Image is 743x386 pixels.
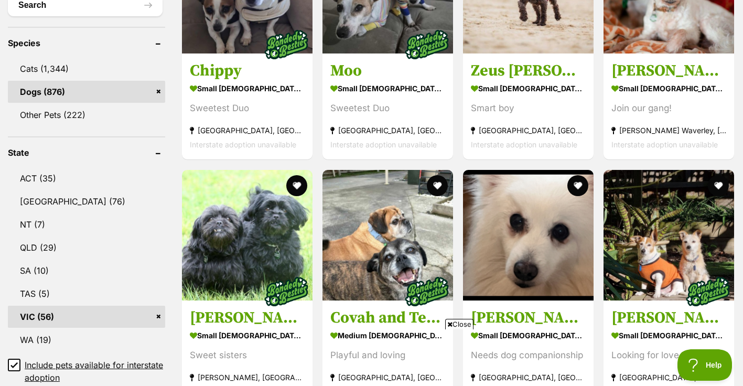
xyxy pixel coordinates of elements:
a: Other Pets (222) [8,104,165,126]
h3: [PERSON_NAME] and [PERSON_NAME] [611,308,726,328]
div: Smart boy [471,102,586,116]
strong: [GEOGRAPHIC_DATA], [GEOGRAPHIC_DATA] [330,124,445,138]
span: Interstate adoption unavailable [190,141,296,149]
a: TAS (5) [8,283,165,305]
a: QLD (29) [8,237,165,259]
a: WA (19) [8,329,165,351]
a: [GEOGRAPHIC_DATA] (76) [8,190,165,212]
img: bonded besties [682,265,734,318]
a: Dogs (876) [8,81,165,103]
img: bonded besties [401,265,453,318]
strong: [GEOGRAPHIC_DATA], [GEOGRAPHIC_DATA] [611,370,726,384]
h3: [PERSON_NAME] [471,308,586,328]
iframe: Help Scout Beacon - Open [677,349,733,381]
a: [PERSON_NAME] and [PERSON_NAME] small [DEMOGRAPHIC_DATA] Dog Join our gang! [PERSON_NAME] Waverle... [604,53,734,160]
h3: Zeus [PERSON_NAME] [471,61,586,81]
span: Interstate adoption unavailable [471,141,577,149]
a: Zeus [PERSON_NAME] small [DEMOGRAPHIC_DATA] Dog Smart boy [GEOGRAPHIC_DATA], [GEOGRAPHIC_DATA] In... [463,53,594,160]
a: VIC (56) [8,306,165,328]
h3: Covah and Teddy [330,308,445,328]
div: Sweetest Duo [330,102,445,116]
span: Include pets available for interstate adoption [25,359,165,384]
strong: small [DEMOGRAPHIC_DATA] Dog [471,81,586,97]
img: Barney and Bruzier - Jack Russell Terrier x Chihuahua Dog [604,170,734,301]
h3: Moo [330,61,445,81]
a: Moo small [DEMOGRAPHIC_DATA] Dog Sweetest Duo [GEOGRAPHIC_DATA], [GEOGRAPHIC_DATA] Interstate ado... [322,53,453,160]
button: favourite [427,175,448,196]
strong: small [DEMOGRAPHIC_DATA] Dog [330,81,445,97]
img: Dixie and Peppa Tamblyn - Maltese x Shih Tzu Dog [182,170,313,301]
strong: [PERSON_NAME] Waverley, [GEOGRAPHIC_DATA] [611,124,726,138]
strong: [GEOGRAPHIC_DATA], [GEOGRAPHIC_DATA] [471,124,586,138]
strong: small [DEMOGRAPHIC_DATA] Dog [190,81,305,97]
img: bonded besties [401,19,453,71]
img: adc.png [149,1,156,8]
span: Interstate adoption unavailable [330,141,437,149]
div: Sweetest Duo [190,102,305,116]
div: Looking for love [611,348,726,362]
div: Join our gang! [611,102,726,116]
img: Tara - Japanese Spitz Dog [463,170,594,301]
header: Species [8,38,165,48]
h3: [PERSON_NAME] and [PERSON_NAME] [190,308,305,328]
span: Interstate adoption unavailable [611,141,718,149]
span: Close [445,319,473,329]
button: favourite [708,175,729,196]
iframe: Advertisement [117,334,626,381]
a: Include pets available for interstate adoption [8,359,165,384]
a: Cats (1,344) [8,58,165,80]
strong: [GEOGRAPHIC_DATA], [GEOGRAPHIC_DATA] [190,124,305,138]
a: SA (10) [8,260,165,282]
img: bonded besties [260,265,313,318]
h3: [PERSON_NAME] and [PERSON_NAME] [611,61,726,81]
strong: small [DEMOGRAPHIC_DATA] Dog [611,81,726,97]
header: State [8,148,165,157]
a: ACT (35) [8,167,165,189]
button: favourite [567,175,588,196]
img: bonded besties [260,19,313,71]
img: Covah and Teddy - Pug Dog [322,170,453,301]
a: Chippy small [DEMOGRAPHIC_DATA] Dog Sweetest Duo [GEOGRAPHIC_DATA], [GEOGRAPHIC_DATA] Interstate ... [182,53,313,160]
strong: small [DEMOGRAPHIC_DATA] Dog [611,328,726,343]
h3: Chippy [190,61,305,81]
button: favourite [286,175,307,196]
a: NT (7) [8,213,165,235]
